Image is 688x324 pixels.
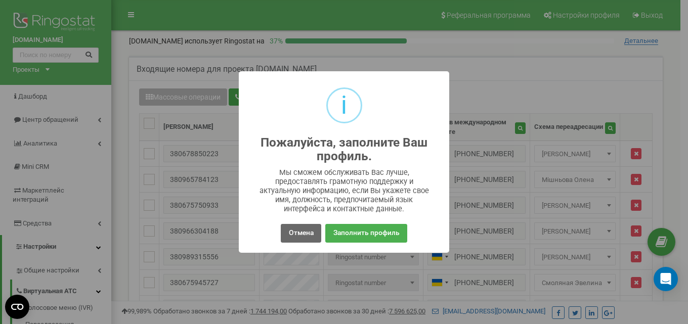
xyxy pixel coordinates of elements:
[5,295,29,319] button: Open CMP widget
[259,168,429,213] div: Мы сможем обслуживать Вас лучше, предоставлять грамотную поддержку и актуальную информацию, если ...
[281,224,321,243] button: Отмена
[341,89,347,122] div: i
[325,224,407,243] button: Заполнить профиль
[654,267,678,291] div: Open Intercom Messenger
[259,136,429,163] h2: Пожалуйста, заполните Ваш профиль.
